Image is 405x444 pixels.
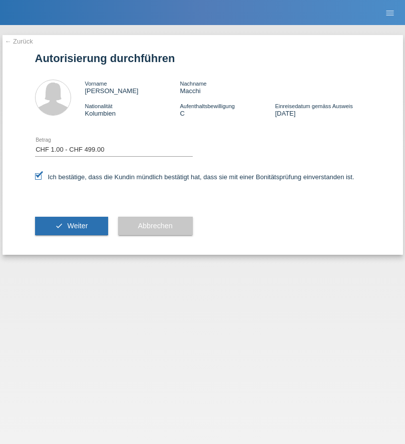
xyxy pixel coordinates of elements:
div: [DATE] [275,102,370,117]
div: C [180,102,275,117]
span: Aufenthaltsbewilligung [180,103,234,109]
span: Vorname [85,81,107,87]
span: Nachname [180,81,206,87]
label: Ich bestätige, dass die Kundin mündlich bestätigt hat, dass sie mit einer Bonitätsprüfung einvers... [35,173,354,181]
a: ← Zurück [5,38,33,45]
a: menu [380,10,400,16]
span: Abbrechen [138,222,173,230]
button: check Weiter [35,217,108,236]
div: Kolumbien [85,102,180,117]
span: Nationalität [85,103,113,109]
span: Weiter [67,222,88,230]
i: menu [385,8,395,18]
h1: Autorisierung durchführen [35,52,370,65]
span: Einreisedatum gemäss Ausweis [275,103,352,109]
button: Abbrechen [118,217,193,236]
i: check [55,222,63,230]
div: [PERSON_NAME] [85,80,180,95]
div: Macchi [180,80,275,95]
